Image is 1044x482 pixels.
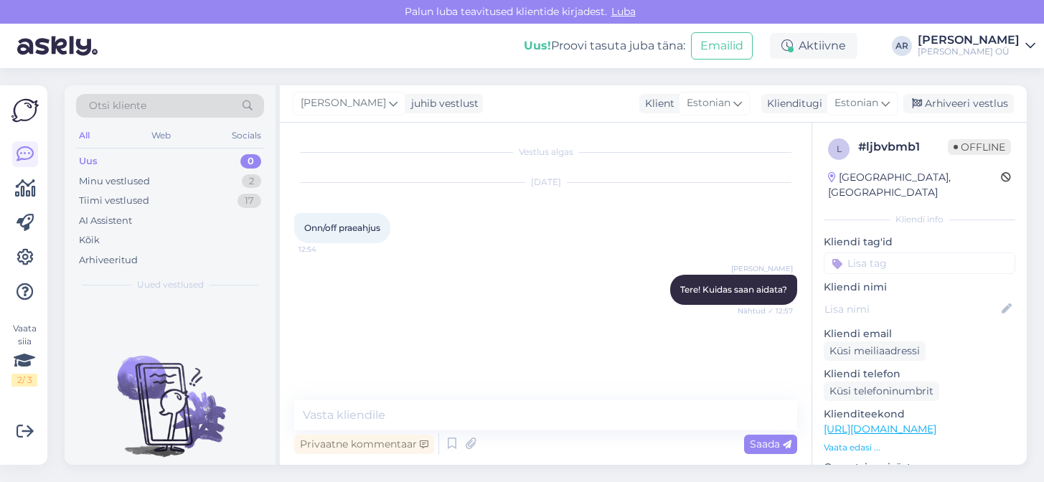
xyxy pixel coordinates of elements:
[824,301,999,317] input: Lisa nimi
[294,435,434,454] div: Privaatne kommentaar
[892,36,912,56] div: AR
[824,460,1015,475] p: Operatsioonisüsteem
[294,176,797,189] div: [DATE]
[918,46,1020,57] div: [PERSON_NAME] OÜ
[229,126,264,145] div: Socials
[824,213,1015,226] div: Kliendi info
[79,174,150,189] div: Minu vestlused
[761,96,822,111] div: Klienditugi
[948,139,1011,155] span: Offline
[824,407,1015,422] p: Klienditeekond
[828,170,1001,200] div: [GEOGRAPHIC_DATA], [GEOGRAPHIC_DATA]
[824,235,1015,250] p: Kliendi tag'id
[301,95,386,111] span: [PERSON_NAME]
[770,33,857,59] div: Aktiivne
[79,233,100,247] div: Kõik
[639,96,674,111] div: Klient
[731,263,793,274] span: [PERSON_NAME]
[238,194,261,208] div: 17
[824,422,936,435] a: [URL][DOMAIN_NAME]
[298,244,352,255] span: 12:54
[65,330,276,459] img: No chats
[11,97,39,124] img: Askly Logo
[824,280,1015,295] p: Kliendi nimi
[79,194,149,208] div: Tiimi vestlused
[79,214,132,228] div: AI Assistent
[738,306,793,316] span: Nähtud ✓ 12:57
[607,5,640,18] span: Luba
[824,367,1015,382] p: Kliendi telefon
[11,322,37,387] div: Vaata siia
[903,94,1014,113] div: Arhiveeri vestlus
[137,278,204,291] span: Uued vestlused
[687,95,730,111] span: Estonian
[680,284,787,295] span: Tere! Kuidas saan aidata?
[750,438,791,450] span: Saada
[824,441,1015,454] p: Vaata edasi ...
[524,39,551,52] b: Uus!
[691,32,753,60] button: Emailid
[149,126,174,145] div: Web
[824,252,1015,274] input: Lisa tag
[304,222,380,233] span: Onn/off praeahjus
[837,143,842,154] span: l
[824,326,1015,341] p: Kliendi email
[834,95,878,111] span: Estonian
[240,154,261,169] div: 0
[824,341,926,361] div: Küsi meiliaadressi
[89,98,146,113] span: Otsi kliente
[824,382,939,401] div: Küsi telefoninumbrit
[858,138,948,156] div: # ljbvbmb1
[79,154,98,169] div: Uus
[79,253,138,268] div: Arhiveeritud
[76,126,93,145] div: All
[405,96,479,111] div: juhib vestlust
[242,174,261,189] div: 2
[294,146,797,159] div: Vestlus algas
[918,34,1020,46] div: [PERSON_NAME]
[524,37,685,55] div: Proovi tasuta juba täna:
[11,374,37,387] div: 2 / 3
[918,34,1035,57] a: [PERSON_NAME][PERSON_NAME] OÜ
